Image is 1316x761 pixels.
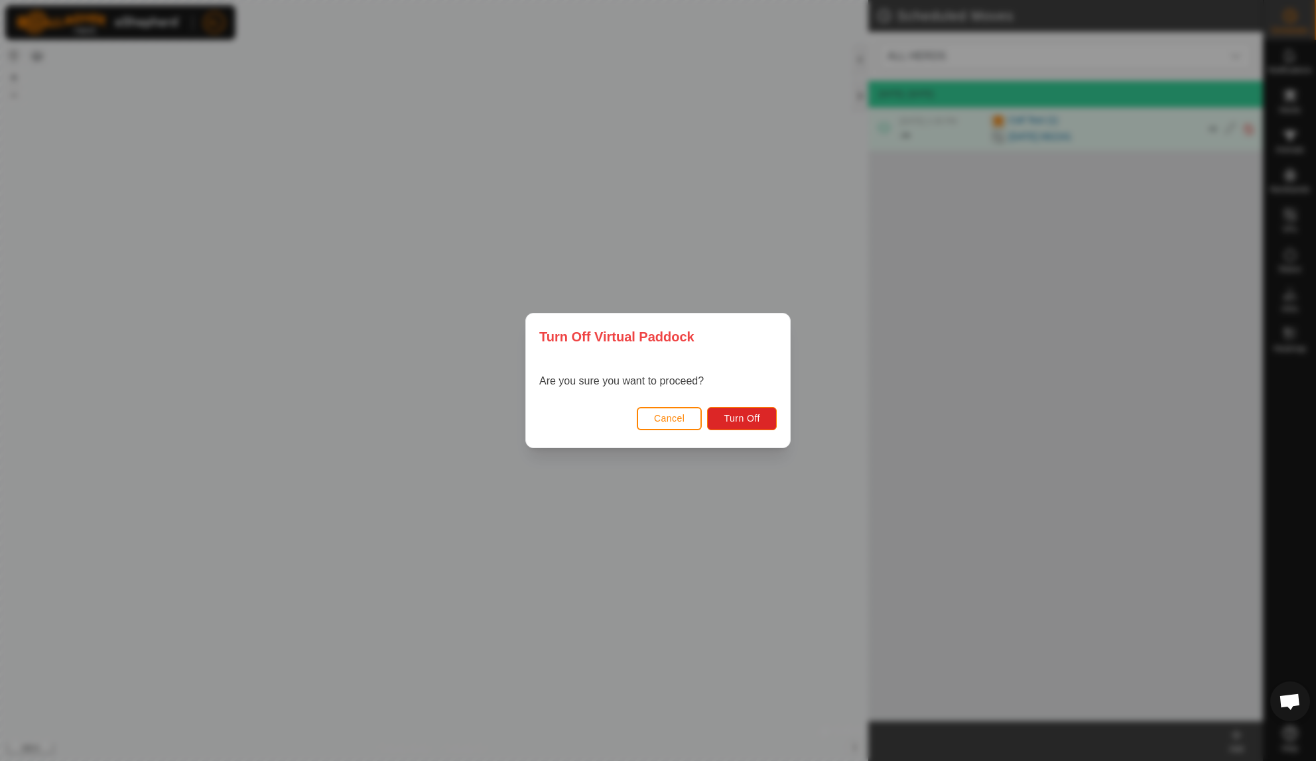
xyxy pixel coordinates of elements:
span: Turn Off [724,413,760,424]
button: Cancel [637,407,702,430]
span: Turn Off Virtual Paddock [539,327,694,347]
button: Turn Off [707,407,777,430]
p: Are you sure you want to proceed? [539,373,704,389]
div: Open chat [1270,681,1310,721]
span: Cancel [654,413,685,424]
